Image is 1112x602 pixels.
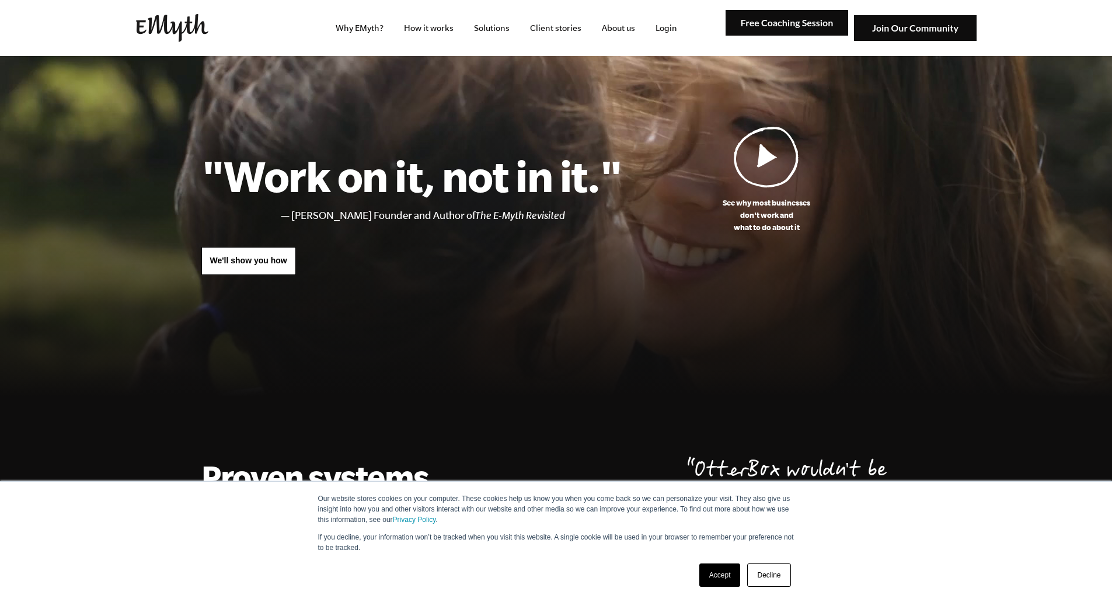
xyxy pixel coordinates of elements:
[136,14,208,42] img: EMyth
[201,247,296,275] a: We'll show you how
[622,197,911,234] p: See why most businesses don't work and what to do about it
[393,516,436,524] a: Privacy Policy
[201,458,486,533] h2: Proven systems. A personal mentor.
[726,10,848,36] img: Free Coaching Session
[734,126,799,187] img: Play Video
[854,15,977,41] img: Join Our Community
[622,126,911,234] a: See why most businessesdon't work andwhat to do about it
[291,207,622,224] li: [PERSON_NAME] Founder and Author of
[201,150,622,201] h1: "Work on it, not in it."
[318,532,794,553] p: If you decline, your information won’t be tracked when you visit this website. A single cookie wi...
[475,210,565,221] i: The E-Myth Revisited
[747,563,790,587] a: Decline
[318,493,794,525] p: Our website stores cookies on your computer. These cookies help us know you when you come back so...
[687,458,911,542] p: OtterBox wouldn't be here [DATE] without [PERSON_NAME].
[699,563,741,587] a: Accept
[210,256,287,265] span: We'll show you how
